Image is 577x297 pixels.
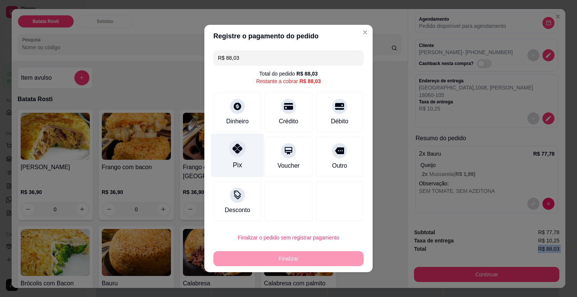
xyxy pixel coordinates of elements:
[299,77,321,85] div: R$ 88,03
[296,70,318,77] div: R$ 88,03
[213,230,364,245] button: Finalizar o pedido sem registrar pagamento
[332,161,347,170] div: Outro
[204,25,373,47] header: Registre o pagamento do pedido
[225,206,250,215] div: Desconto
[233,160,242,170] div: Pix
[259,70,318,77] div: Total do pedido
[256,77,321,85] div: Restante a cobrar
[278,161,300,170] div: Voucher
[226,117,249,126] div: Dinheiro
[279,117,298,126] div: Crédito
[218,50,359,65] input: Ex.: hambúrguer de cordeiro
[359,26,371,38] button: Close
[331,117,348,126] div: Débito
